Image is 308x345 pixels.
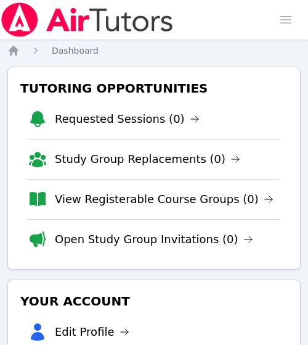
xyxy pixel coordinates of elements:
[18,77,290,99] h3: Tutoring Opportunities
[7,44,301,57] nav: Breadcrumb
[52,46,99,56] span: Dashboard
[55,323,129,341] a: Edit Profile
[55,151,240,168] a: Study Group Replacements (0)
[18,290,290,312] h3: Your Account
[55,231,253,248] a: Open Study Group Invitations (0)
[55,110,200,128] a: Requested Sessions (0)
[52,44,99,57] a: Dashboard
[55,191,274,208] a: View Registerable Course Groups (0)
